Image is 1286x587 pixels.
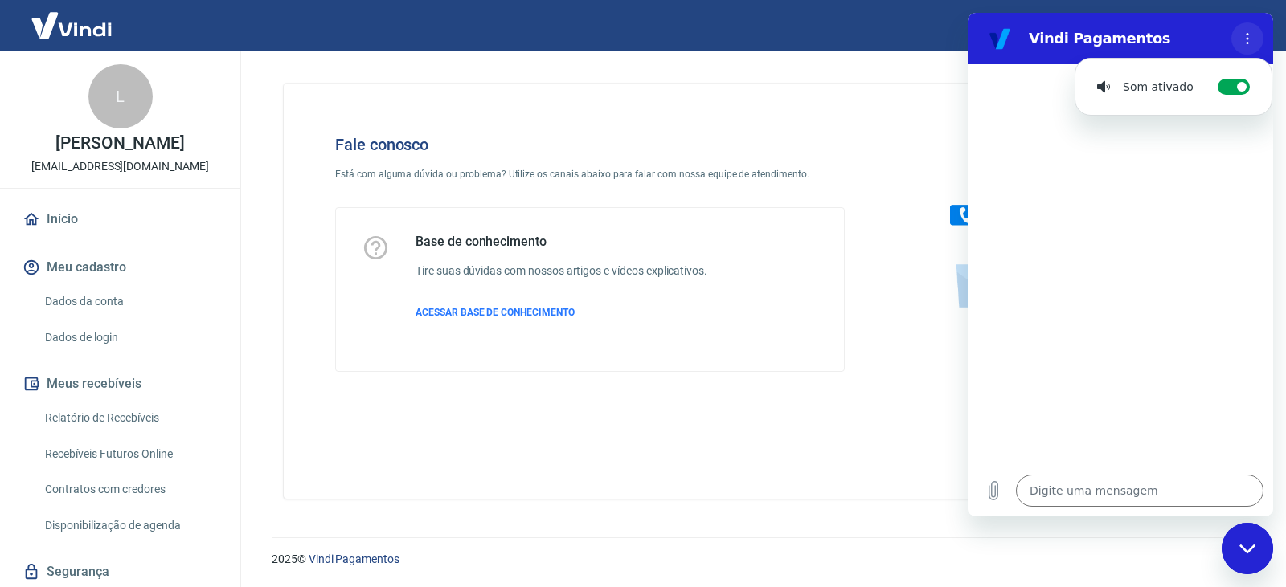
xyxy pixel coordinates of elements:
a: Início [19,202,221,237]
a: Vindi Pagamentos [309,552,399,565]
iframe: Botão para abrir a janela de mensagens, conversa em andamento [1222,523,1273,574]
a: Dados de login [39,321,221,354]
button: Meu cadastro [19,250,221,285]
div: L [88,64,153,128]
p: [EMAIL_ADDRESS][DOMAIN_NAME] [31,158,209,175]
p: [PERSON_NAME] [55,135,184,152]
p: 2025 © [272,551,1247,568]
a: ACESSAR BASE DE CONHECIMENTO [416,305,707,320]
a: Dados da conta [39,285,221,318]
img: Vindi [19,1,124,50]
h5: Base de conhecimento [416,234,707,250]
span: ACESSAR BASE DE CONHECIMENTO [416,307,575,318]
a: Contratos com credores [39,473,221,506]
h6: Tire suas dúvidas com nossos artigos e vídeos explicativos. [416,263,707,279]
a: Recebíveis Futuros Online [39,438,221,471]
button: Sair [1209,11,1267,41]
img: Fale conosco [918,109,1162,324]
p: Está com alguma dúvida ou problema? Utilize os canais abaixo para falar com nossa equipe de atend... [335,167,845,181]
a: Disponibilização de agenda [39,509,221,542]
a: Relatório de Recebíveis [39,402,221,434]
iframe: Janela de mensagens [968,13,1273,516]
h4: Fale conosco [335,135,845,154]
button: Meus recebíveis [19,366,221,402]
